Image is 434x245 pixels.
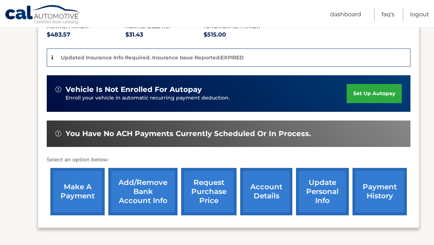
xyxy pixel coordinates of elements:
p: $515.00 [204,30,282,40]
p: Enroll your vehicle in automatic recurring payment deduction. [66,94,347,102]
a: Dashboard [330,8,361,21]
p: Select an option below: [47,156,410,164]
a: set up autopay [347,84,402,103]
a: Logout [410,8,429,21]
img: alert-white.svg [55,86,61,92]
span: vehicle is not enrolled for autopay [66,85,202,94]
a: make a payment [50,168,105,215]
a: payment history [352,168,407,215]
span: You have no ACH payments currently scheduled or in process. [66,129,311,138]
a: Add/Remove bank account info [108,168,178,215]
a: update personal info [296,168,349,215]
a: FAQ's [381,8,395,21]
a: Cal Automotive [5,5,81,26]
p: $483.57 [47,30,125,40]
p: Updated Insurance Info Required. Insurance Issue Reported:EXPIRED [61,54,244,61]
img: alert-white.svg [55,131,61,136]
a: account details [240,168,292,215]
a: request purchase price [181,168,237,215]
p: $31.43 [125,30,204,40]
